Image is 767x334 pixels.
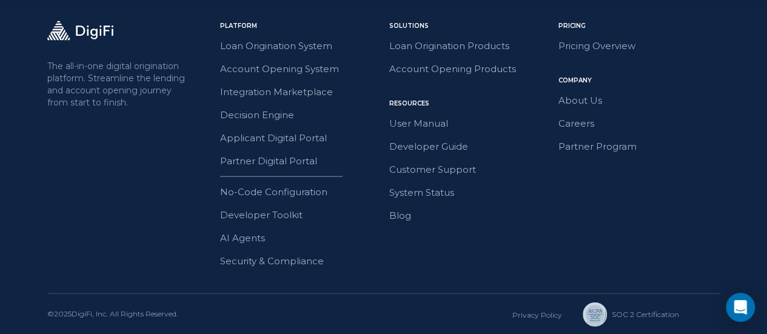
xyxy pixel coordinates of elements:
[389,61,551,77] a: Account Opening Products
[558,93,720,109] a: About Us
[558,21,720,31] div: Pricing
[558,76,720,85] div: Company
[389,162,551,178] a: Customer Support
[220,21,382,31] div: Platform
[612,309,679,320] div: SOC 2 Сertification
[389,185,551,201] a: System Status
[512,310,562,319] a: Privacy Policy
[220,207,382,223] a: Developer Toolkit
[220,153,382,169] a: Partner Digital Portal
[220,184,382,200] a: No-Code Configuration
[558,139,720,155] a: Partner Program
[558,38,720,54] a: Pricing Overview
[389,38,551,54] a: Loan Origination Products
[558,116,720,132] a: Careers
[726,293,755,322] div: Open Intercom Messenger
[47,309,178,321] div: © 2025 DigiFi, Inc. All Rights Reserved.
[220,130,382,146] a: Applicant Digital Portal
[389,208,551,224] a: Blog
[220,230,382,246] a: AI Agents
[47,60,188,109] p: The all-in-one digital origination platform. Streamline the lending and account opening journey f...
[220,107,382,123] a: Decision Engine
[583,302,663,327] a: SOC 2 Сertification
[389,99,551,109] div: Resources
[220,61,382,77] a: Account Opening System
[389,139,551,155] a: Developer Guide
[389,116,551,132] a: User Manual
[220,84,382,100] a: Integration Marketplace
[389,21,551,31] div: Solutions
[220,253,382,269] a: Security & Compliance
[220,38,382,54] a: Loan Origination System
